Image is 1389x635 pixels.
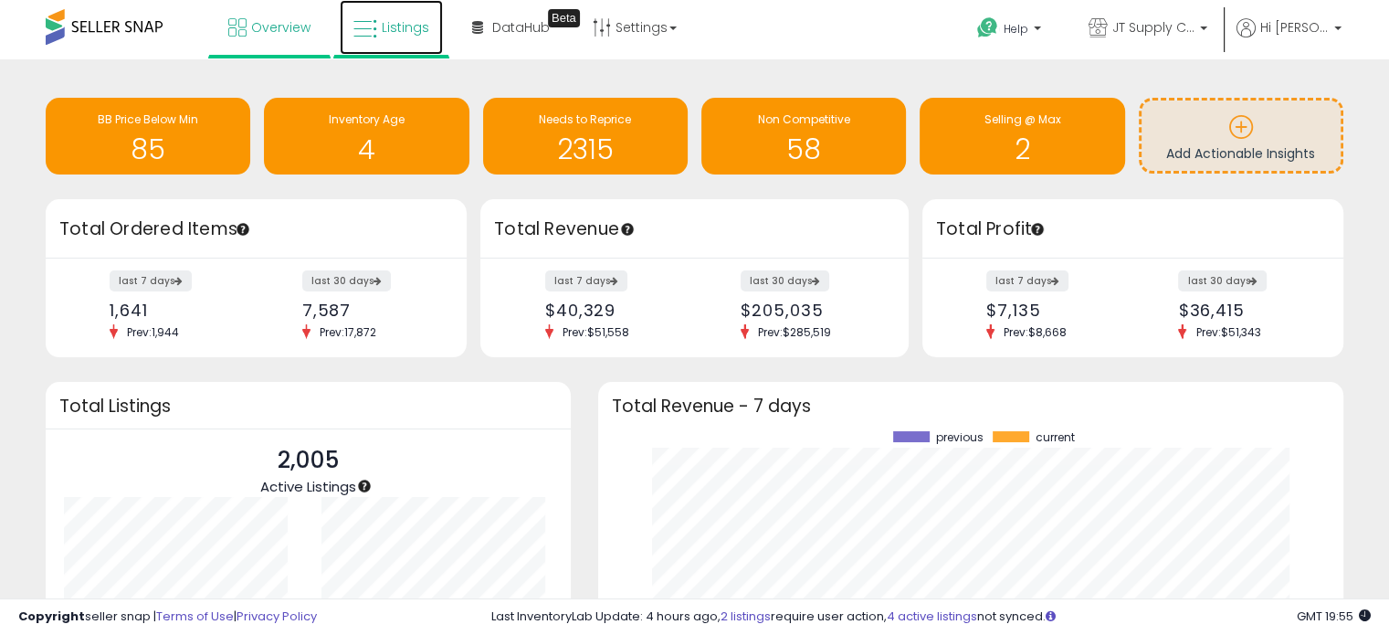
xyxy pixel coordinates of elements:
i: Get Help [976,16,999,39]
span: previous [936,431,984,444]
h1: 58 [710,134,897,164]
a: Selling @ Max 2 [920,98,1124,175]
a: Hi [PERSON_NAME] [1236,18,1342,59]
span: Selling @ Max [984,111,1060,127]
a: Non Competitive 58 [701,98,906,175]
span: Overview [251,18,310,37]
i: Click here to read more about un-synced listings. [1046,610,1056,622]
div: seller snap | | [18,609,317,626]
h3: Total Revenue [494,217,895,242]
label: last 30 days [741,270,829,291]
h3: Total Listings [59,399,557,413]
div: $7,135 [986,301,1119,320]
strong: Copyright [18,608,85,625]
a: BB Price Below Min 85 [46,98,250,175]
h3: Total Ordered Items [59,217,453,242]
a: Add Actionable Insights [1142,101,1341,171]
div: Tooltip anchor [548,9,580,27]
span: Prev: 17,872 [310,324,385,340]
span: Inventory Age [329,111,405,127]
h3: Total Revenue - 7 days [612,399,1330,413]
label: last 30 days [1178,270,1267,291]
div: $36,415 [1178,301,1310,320]
span: Prev: $51,343 [1186,324,1269,340]
label: last 7 days [110,270,192,291]
span: Needs to Reprice [539,111,631,127]
span: DataHub [492,18,550,37]
span: Active Listings [260,477,356,496]
span: Non Competitive [758,111,850,127]
span: Hi [PERSON_NAME] [1260,18,1329,37]
a: Terms of Use [156,608,234,625]
h1: 4 [273,134,459,164]
span: Prev: $8,668 [994,324,1076,340]
span: JT Supply Company [1112,18,1194,37]
a: Privacy Policy [237,608,317,625]
a: Needs to Reprice 2315 [483,98,688,175]
span: Prev: 1,944 [118,324,188,340]
span: current [1036,431,1075,444]
label: last 30 days [302,270,391,291]
span: Prev: $51,558 [553,324,638,340]
label: last 7 days [545,270,627,291]
h1: 2315 [492,134,679,164]
span: 2025-10-9 19:55 GMT [1297,608,1371,625]
span: Listings [382,18,429,37]
div: $205,035 [741,301,877,320]
div: 1,641 [110,301,242,320]
label: last 7 days [986,270,1068,291]
p: 2,005 [260,443,356,478]
span: Prev: $285,519 [749,324,840,340]
h1: 2 [929,134,1115,164]
div: Tooltip anchor [1029,221,1046,238]
div: $40,329 [545,301,681,320]
h3: Total Profit [936,217,1330,242]
span: Help [1004,21,1028,37]
a: 2 listings [721,608,771,625]
a: 4 active listings [887,608,977,625]
div: Last InventoryLab Update: 4 hours ago, require user action, not synced. [491,609,1371,626]
div: Tooltip anchor [356,478,373,494]
h1: 85 [55,134,241,164]
div: Tooltip anchor [619,221,636,238]
span: Add Actionable Insights [1166,144,1315,163]
span: BB Price Below Min [98,111,198,127]
a: Help [963,3,1059,59]
a: Inventory Age 4 [264,98,468,175]
div: 7,587 [302,301,435,320]
div: Tooltip anchor [235,221,251,238]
